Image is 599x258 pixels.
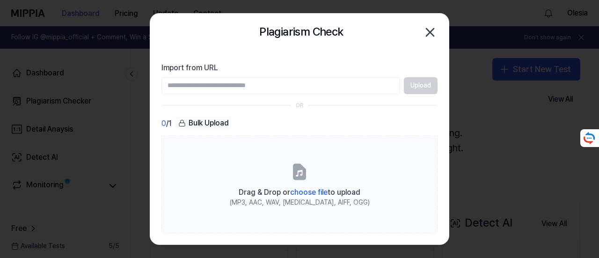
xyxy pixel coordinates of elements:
span: Drag & Drop or to upload [239,188,360,197]
h2: Plagiarism Check [259,23,343,41]
span: choose file [290,188,328,197]
div: (MP3, AAC, WAV, [MEDICAL_DATA], AIFF, OGG) [230,198,370,207]
div: OR [296,102,304,110]
button: Bulk Upload [175,117,232,130]
div: / 1 [161,117,172,130]
label: Import from URL [161,62,438,74]
span: 0 [161,118,166,129]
